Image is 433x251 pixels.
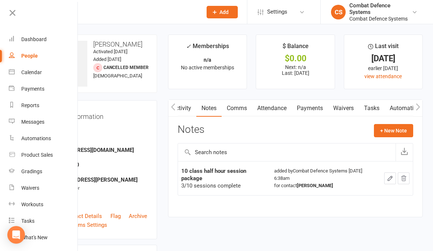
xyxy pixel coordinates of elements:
div: $ Balance [283,41,309,55]
div: Gradings [21,168,42,174]
strong: [STREET_ADDRESS][PERSON_NAME] [46,177,147,183]
a: Waivers [328,100,359,117]
a: Attendance [252,100,292,117]
div: Location [46,200,147,207]
div: 3/10 sessions complete [181,182,268,189]
i: ✓ [186,43,191,50]
div: Email [46,141,147,148]
h3: [PERSON_NAME] [41,41,151,48]
strong: - [46,191,147,198]
div: Calendar [21,69,42,75]
div: Tasks [21,218,34,224]
a: Messages [9,114,78,130]
time: Added [DATE] [93,57,121,62]
a: Tasks [359,100,385,117]
div: Member Number [46,185,147,192]
div: Reports [21,102,39,108]
div: CS [331,5,346,19]
a: Automations [385,100,428,117]
strong: [DATE] [46,132,147,139]
div: Date of Birth [46,126,147,133]
div: Workouts [21,201,43,207]
span: [DEMOGRAPHIC_DATA] [93,73,142,79]
div: Payments [21,86,44,92]
a: Product Sales [9,147,78,163]
time: Activated [DATE] [93,49,127,54]
div: Address [46,170,147,177]
div: What's New [21,234,48,240]
span: Add [219,9,229,15]
div: Mobile Number [46,155,147,162]
a: People [9,48,78,64]
p: Next: n/a Last: [DATE] [263,64,328,76]
button: + New Note [374,124,413,137]
a: view attendance [364,73,402,79]
span: Cancelled member [103,65,149,70]
a: Workouts [9,196,78,213]
strong: [PERSON_NAME] [297,183,333,188]
div: $0.00 [263,55,328,62]
a: Comms [222,100,252,117]
strong: [EMAIL_ADDRESS][DOMAIN_NAME] [46,147,147,153]
button: Add [207,6,238,18]
div: added by Combat Defence Systems [DATE] 6:38am [274,167,378,189]
input: Search... [44,7,197,17]
a: Payments [9,81,78,97]
h3: Contact information [45,110,147,120]
div: earlier [DATE] [351,64,416,72]
strong: 10 class half hour session package [181,168,246,182]
strong: n/a [204,57,211,63]
a: Automations [9,130,78,147]
a: Payments [292,100,328,117]
div: People [21,53,38,59]
div: Waivers [21,185,39,191]
a: Archive [129,212,147,221]
span: No active memberships [181,65,234,70]
div: Messages [21,119,44,125]
div: for contact [274,182,378,189]
a: What's New [9,229,78,246]
div: Open Intercom Messenger [7,226,25,244]
div: Memberships [186,41,229,55]
div: Dashboard [21,36,47,42]
span: Settings [267,4,287,20]
div: [DATE] [351,55,416,62]
input: Search notes [178,143,396,161]
div: Product Sales [21,152,53,158]
a: Dashboard [9,31,78,48]
div: Combat Defence Systems [349,15,412,22]
a: Flag [110,212,121,221]
div: Combat Defence Systems [349,2,412,15]
h3: Notes [178,124,204,137]
a: Activity [167,100,196,117]
div: Last visit [368,41,399,55]
a: Reports [9,97,78,114]
a: Waivers [9,180,78,196]
a: Notes [196,100,222,117]
a: Gradings [9,163,78,180]
a: Calendar [9,64,78,81]
strong: 0422899720 [46,161,147,168]
div: Automations [21,135,51,141]
a: Tasks [9,213,78,229]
